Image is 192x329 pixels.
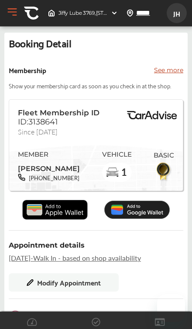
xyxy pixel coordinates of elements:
[154,66,183,74] p: See more
[9,253,141,263] span: Walk In - based on shop availability
[104,201,170,218] img: Add_to_Google_Wallet.5c177d4c.svg
[9,241,85,249] span: Appointment details
[18,108,99,117] span: Fleet Membership ID
[111,10,118,17] img: header-down-arrow.9dd2ce7d.svg
[24,6,39,20] img: CA-Icon.89b5b008.svg
[18,161,80,174] span: [PERSON_NAME]
[121,167,127,178] span: 1
[126,111,178,120] img: BasicPremiumLogo.8d547ee0.svg
[9,311,22,324] img: logo-jiffylube.png
[102,151,132,158] span: VEHICLE
[18,174,25,181] img: phone-black.37208b07.svg
[31,253,33,263] span: -
[169,5,185,21] span: JH
[157,294,185,322] iframe: Button to launch messaging window
[37,279,101,286] span: Modify Appointment
[18,117,58,127] span: ID:3138641
[9,273,119,292] button: Modify Appointment
[25,174,79,182] span: [PHONE_NUMBER]
[18,151,80,158] span: MEMBER
[18,127,58,134] span: Since [DATE]
[154,161,174,182] img: BasicBadge.31956f0b.svg
[48,10,55,17] img: header-home-logo.8d720a4f.svg
[154,151,174,159] span: BASIC
[9,37,72,49] div: Booking Detail
[9,81,171,91] p: Show your membership card as soon as you check in at the shop.
[106,166,120,180] img: car-basic.192fe7b4.svg
[9,253,31,263] span: [DATE]
[127,10,134,17] img: location_vector.a44bc228.svg
[22,200,88,220] img: Add_to_Apple_Wallet.1c29cb02.svg
[6,6,19,19] button: Open Menu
